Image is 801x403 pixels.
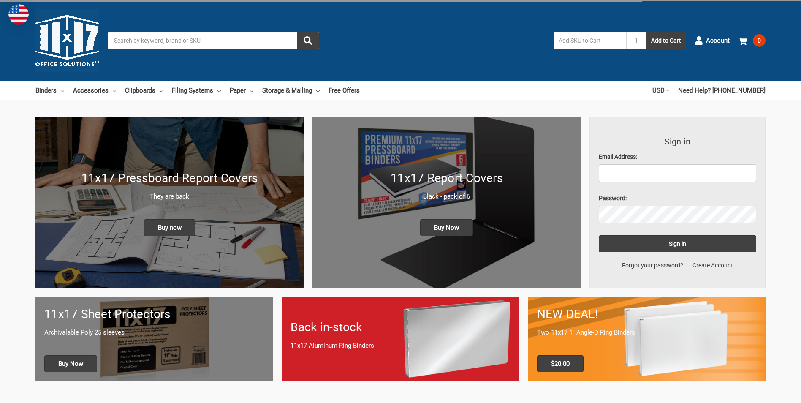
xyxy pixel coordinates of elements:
[329,81,360,100] a: Free Offers
[537,328,757,338] p: Two 11x17 1" Angle-D Ring Binders
[44,305,264,323] h1: 11x17 Sheet Protectors
[652,81,669,100] a: USD
[706,36,730,46] span: Account
[8,4,29,25] img: duty and tax information for United States
[230,81,253,100] a: Paper
[73,81,116,100] a: Accessories
[44,169,295,187] h1: 11x17 Pressboard Report Covers
[291,341,510,351] p: 11x17 Aluminum Ring Binders
[291,319,510,336] h1: Back in-stock
[599,194,757,203] label: Password:
[617,261,688,270] a: Forgot your password?
[688,261,738,270] a: Create Account
[537,305,757,323] h1: NEW DEAL!
[144,219,195,236] span: Buy now
[420,219,473,236] span: Buy Now
[44,355,97,372] span: Buy Now
[321,169,572,187] h1: 11x17 Report Covers
[321,192,572,201] p: Black - pack of 6
[312,117,581,288] a: 11x17 Report Covers 11x17 Report Covers Black - pack of 6 Buy Now
[108,32,319,49] input: Search by keyword, brand or SKU
[44,192,295,201] p: They are back
[678,81,766,100] a: Need Help? [PHONE_NUMBER]
[739,30,766,52] a: 0
[528,297,766,381] a: 11x17 Binder 2-pack only $20.00 NEW DEAL! Two 11x17 1" Angle-D Ring Binders $20.00
[599,235,757,252] input: Sign in
[695,30,730,52] a: Account
[35,9,99,72] img: 11x17.com
[599,135,757,148] h3: Sign in
[646,32,686,49] button: Add to Cart
[312,117,581,288] img: 11x17 Report Covers
[262,81,320,100] a: Storage & Mailing
[35,117,304,288] a: New 11x17 Pressboard Binders 11x17 Pressboard Report Covers They are back Buy now
[172,81,221,100] a: Filing Systems
[282,297,519,381] a: Back in-stock 11x17 Aluminum Ring Binders
[599,152,757,161] label: Email Address:
[554,32,626,49] input: Add SKU to Cart
[537,355,584,372] span: $20.00
[125,81,163,100] a: Clipboards
[35,297,273,381] a: 11x17 sheet protectors 11x17 Sheet Protectors Archivalable Poly 25 sleeves Buy Now
[44,328,264,338] p: Archivalable Poly 25 sleeves
[35,81,64,100] a: Binders
[35,117,304,288] img: New 11x17 Pressboard Binders
[753,34,766,47] span: 0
